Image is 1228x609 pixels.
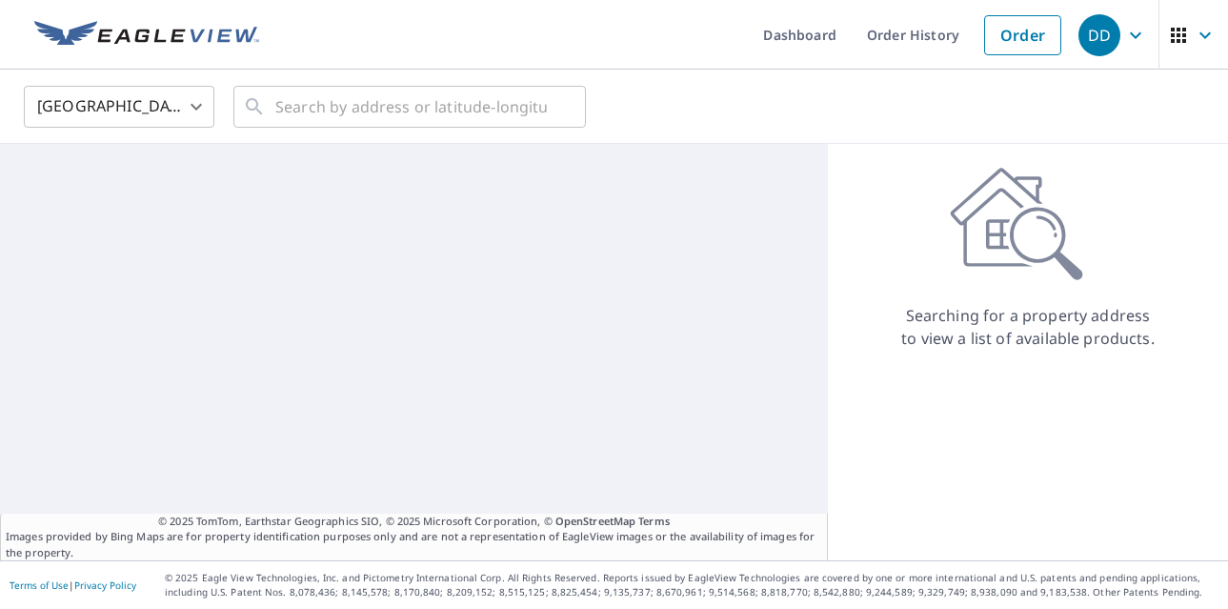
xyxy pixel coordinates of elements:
[24,80,214,133] div: [GEOGRAPHIC_DATA]
[165,571,1218,599] p: © 2025 Eagle View Technologies, Inc. and Pictometry International Corp. All Rights Reserved. Repo...
[555,514,635,528] a: OpenStreetMap
[984,15,1061,55] a: Order
[34,21,259,50] img: EV Logo
[900,304,1156,350] p: Searching for a property address to view a list of available products.
[158,514,670,530] span: © 2025 TomTom, Earthstar Geographics SIO, © 2025 Microsoft Corporation, ©
[1078,14,1120,56] div: DD
[275,80,547,133] input: Search by address or latitude-longitude
[10,579,69,592] a: Terms of Use
[638,514,670,528] a: Terms
[74,579,136,592] a: Privacy Policy
[10,579,136,591] p: |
